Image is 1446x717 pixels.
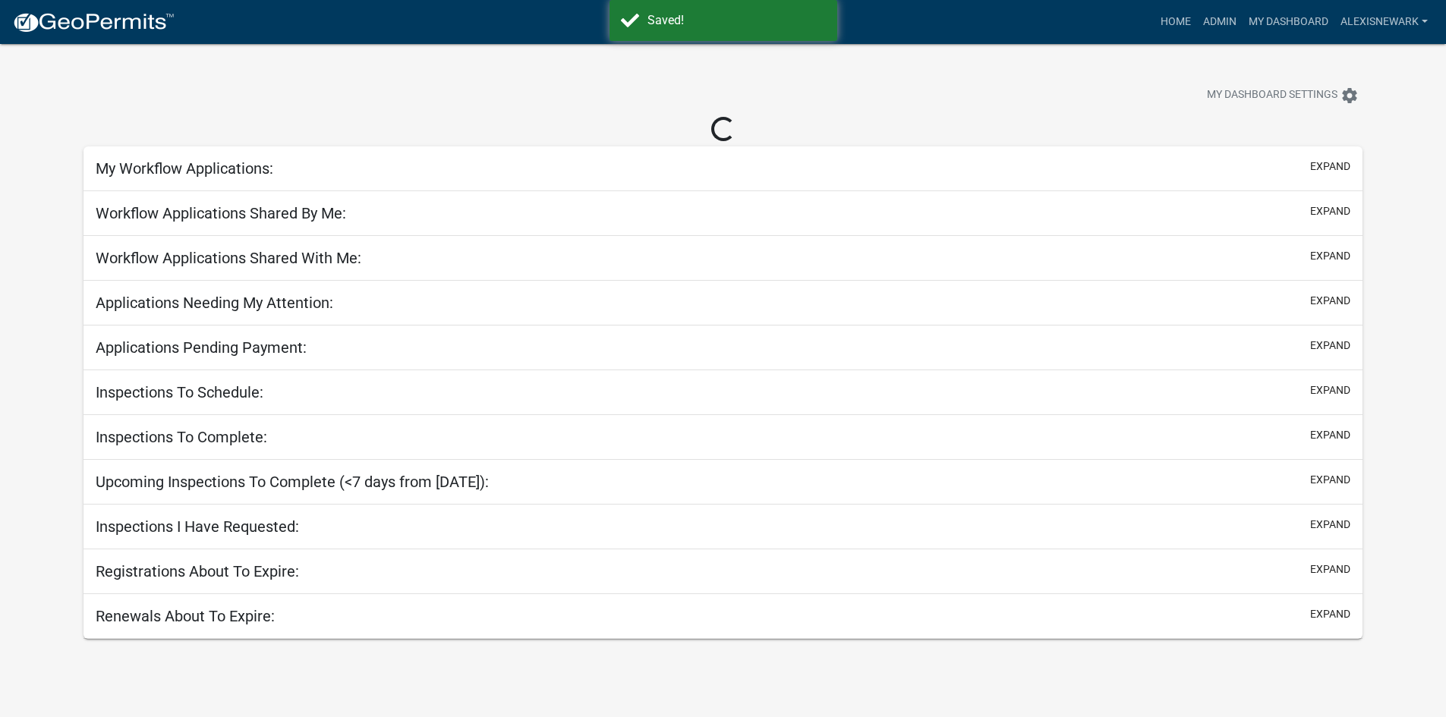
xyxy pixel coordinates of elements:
button: expand [1310,382,1350,398]
h5: Workflow Applications Shared With Me: [96,249,361,267]
h5: Workflow Applications Shared By Me: [96,204,346,222]
button: expand [1310,293,1350,309]
button: expand [1310,472,1350,488]
span: My Dashboard Settings [1207,86,1337,105]
button: expand [1310,338,1350,354]
h5: Renewals About To Expire: [96,607,275,625]
button: expand [1310,517,1350,533]
a: alexisnewark [1334,8,1434,36]
button: expand [1310,427,1350,443]
h5: Inspections I Have Requested: [96,517,299,536]
h5: Inspections To Schedule: [96,383,263,401]
button: My Dashboard Settingssettings [1195,80,1371,110]
i: settings [1340,86,1359,105]
button: expand [1310,561,1350,577]
h5: My Workflow Applications: [96,159,273,178]
h5: Applications Needing My Attention: [96,294,333,312]
h5: Inspections To Complete: [96,428,267,446]
a: Admin [1197,8,1243,36]
button: expand [1310,606,1350,622]
h5: Upcoming Inspections To Complete (<7 days from [DATE]): [96,473,489,491]
button: expand [1310,248,1350,264]
div: Saved! [647,11,826,30]
button: expand [1310,203,1350,219]
h5: Registrations About To Expire: [96,562,299,580]
a: My Dashboard [1243,8,1334,36]
h5: Applications Pending Payment: [96,338,307,357]
button: expand [1310,159,1350,175]
a: Home [1155,8,1197,36]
